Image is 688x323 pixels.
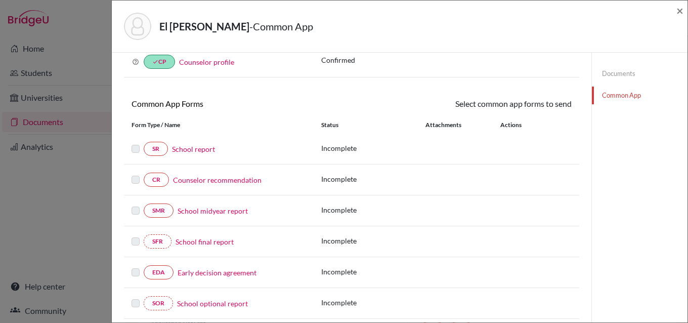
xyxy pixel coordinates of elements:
i: done [152,59,158,65]
p: Incomplete [321,297,425,308]
a: doneCP [144,55,175,69]
a: EDA [144,265,174,279]
a: School final report [176,236,234,247]
p: Incomplete [321,174,425,184]
p: Confirmed [321,55,572,65]
div: Status [321,120,425,130]
a: Counselor recommendation [173,175,262,185]
a: School report [172,144,215,154]
p: Incomplete [321,266,425,277]
a: SFR [144,234,171,249]
a: CR [144,173,169,187]
a: Documents [592,65,687,83]
p: Incomplete [321,205,425,215]
div: Form Type / Name [124,120,314,130]
div: Select common app forms to send [352,98,579,110]
p: Incomplete [321,235,425,246]
h6: Common App Forms [124,99,352,108]
p: Incomplete [321,143,425,153]
div: Actions [488,120,551,130]
a: SMR [144,204,174,218]
button: Close [676,5,683,17]
a: SOR [144,296,173,310]
a: Early decision agreement [178,267,256,278]
div: Attachments [425,120,488,130]
a: School optional report [177,298,248,309]
span: - Common App [249,20,313,32]
a: Counselor profile [179,58,234,66]
strong: El [PERSON_NAME] [159,20,249,32]
a: School midyear report [178,206,248,216]
a: SR [144,142,168,156]
span: × [676,3,683,18]
a: Common App [592,87,687,104]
